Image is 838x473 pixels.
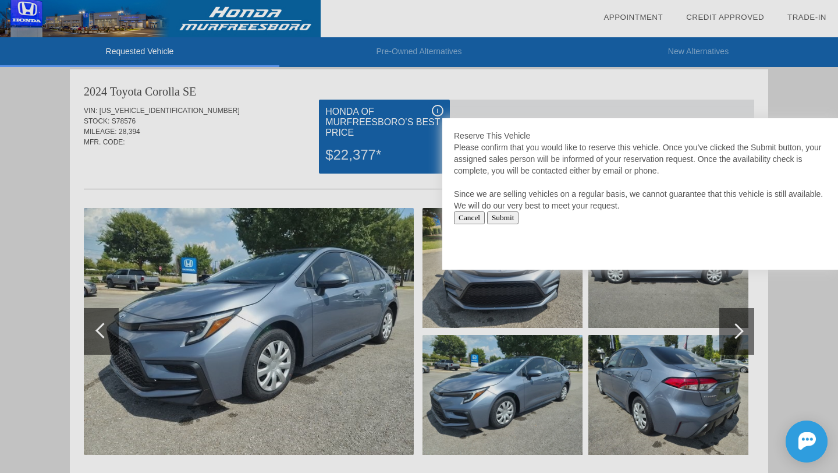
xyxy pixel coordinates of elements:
input: Submit [487,211,519,224]
div: Please confirm that you would like to reserve this vehicle. Once you've clicked the Submit button... [454,142,826,211]
iframe: Chat Assistance [733,410,838,473]
input: Cancel [454,211,485,224]
a: Credit Approved [686,13,764,22]
a: Appointment [603,13,663,22]
div: Reserve This Vehicle [454,130,826,142]
a: Trade-In [787,13,826,22]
